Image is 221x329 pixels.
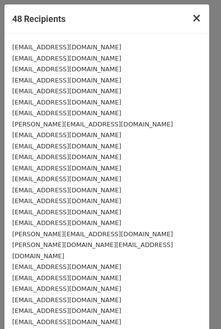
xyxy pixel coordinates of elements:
[12,65,121,73] small: [EMAIL_ADDRESS][DOMAIN_NAME]
[12,12,66,25] h5: 48 Recipients
[12,77,121,84] small: [EMAIL_ADDRESS][DOMAIN_NAME]
[12,143,121,150] small: [EMAIL_ADDRESS][DOMAIN_NAME]
[12,164,121,172] small: [EMAIL_ADDRESS][DOMAIN_NAME]
[12,175,121,183] small: [EMAIL_ADDRESS][DOMAIN_NAME]
[12,274,121,282] small: [EMAIL_ADDRESS][DOMAIN_NAME]
[172,282,221,329] iframe: Chat Widget
[192,11,201,25] span: ×
[12,219,121,226] small: [EMAIL_ADDRESS][DOMAIN_NAME]
[12,263,121,270] small: [EMAIL_ADDRESS][DOMAIN_NAME]
[12,208,121,216] small: [EMAIL_ADDRESS][DOMAIN_NAME]
[12,197,121,205] small: [EMAIL_ADDRESS][DOMAIN_NAME]
[12,87,121,95] small: [EMAIL_ADDRESS][DOMAIN_NAME]
[12,121,173,128] small: [PERSON_NAME][EMAIL_ADDRESS][DOMAIN_NAME]
[12,109,121,117] small: [EMAIL_ADDRESS][DOMAIN_NAME]
[12,241,173,260] small: [PERSON_NAME][DOMAIN_NAME][EMAIL_ADDRESS][DOMAIN_NAME]
[184,4,209,32] button: Close
[12,99,121,106] small: [EMAIL_ADDRESS][DOMAIN_NAME]
[12,55,121,62] small: [EMAIL_ADDRESS][DOMAIN_NAME]
[12,186,121,194] small: [EMAIL_ADDRESS][DOMAIN_NAME]
[12,296,121,304] small: [EMAIL_ADDRESS][DOMAIN_NAME]
[12,307,121,314] small: [EMAIL_ADDRESS][DOMAIN_NAME]
[12,153,121,161] small: [EMAIL_ADDRESS][DOMAIN_NAME]
[12,230,173,238] small: [PERSON_NAME][EMAIL_ADDRESS][DOMAIN_NAME]
[12,285,121,292] small: [EMAIL_ADDRESS][DOMAIN_NAME]
[12,318,121,326] small: [EMAIL_ADDRESS][DOMAIN_NAME]
[12,131,121,139] small: [EMAIL_ADDRESS][DOMAIN_NAME]
[12,43,121,51] small: [EMAIL_ADDRESS][DOMAIN_NAME]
